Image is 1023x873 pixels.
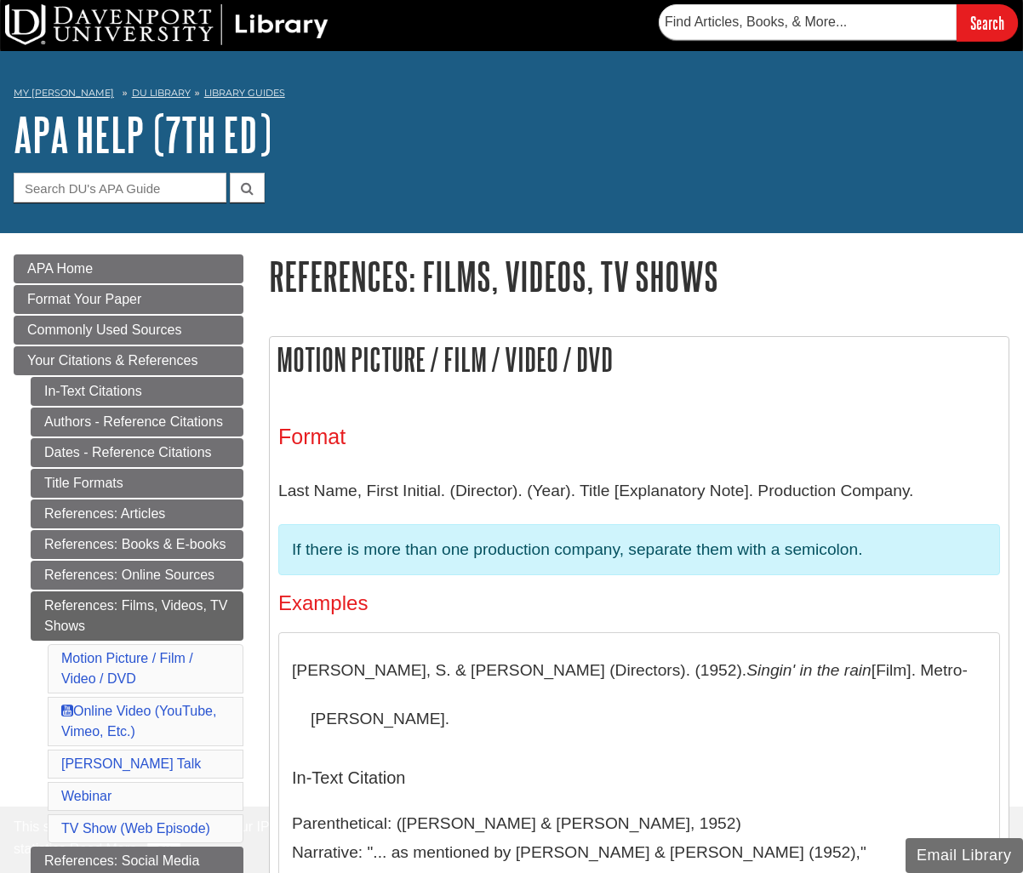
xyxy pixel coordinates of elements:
[14,316,243,345] a: Commonly Used Sources
[5,4,329,45] img: DU Library
[31,530,243,559] a: References: Books & E-books
[270,337,1009,382] h2: Motion Picture / Film / Video / DVD
[61,651,193,686] a: Motion Picture / Film / Video / DVD
[292,841,986,865] p: Narrative: "... as mentioned by [PERSON_NAME] & [PERSON_NAME] (1952),"
[61,756,201,771] a: [PERSON_NAME] Talk
[659,4,957,40] input: Find Articles, Books, & More...
[61,821,210,836] a: TV Show (Web Episode)
[27,353,197,368] span: Your Citations & References
[957,4,1018,41] input: Search
[14,346,243,375] a: Your Citations & References
[906,838,1023,873] button: Email Library
[27,322,181,337] span: Commonly Used Sources
[14,173,226,203] input: Search DU's APA Guide
[61,704,216,739] a: Online Video (YouTube, Vimeo, Etc.)
[31,499,243,528] a: References: Articles
[27,292,141,306] span: Format Your Paper
[31,408,243,436] a: Authors - Reference Citations
[292,646,986,744] p: [PERSON_NAME], S. & [PERSON_NAME] (Directors). (1952). [Film]. Metro-[PERSON_NAME].
[14,285,243,314] a: Format Your Paper
[31,377,243,406] a: In-Text Citations
[292,752,986,803] h5: In-Text Citation
[14,82,1009,109] nav: breadcrumb
[292,538,986,562] p: If there is more than one production company, separate them with a semicolon.
[278,425,1000,449] h3: Format
[14,254,243,283] a: APA Home
[278,592,1000,614] h4: Examples
[292,812,986,836] p: Parenthetical: ([PERSON_NAME] & [PERSON_NAME], 1952)
[14,108,271,161] a: APA Help (7th Ed)
[269,254,1009,298] h1: References: Films, Videos, TV Shows
[27,261,93,276] span: APA Home
[61,789,111,803] a: Webinar
[31,438,243,467] a: Dates - Reference Citations
[659,4,1018,41] form: Searches DU Library's articles, books, and more
[278,466,1000,516] p: Last Name, First Initial. (Director). (Year). Title [Explanatory Note]. Production Company.
[132,87,191,99] a: DU Library
[31,469,243,498] a: Title Formats
[31,561,243,590] a: References: Online Sources
[746,661,872,679] i: Singin' in the rain
[31,591,243,641] a: References: Films, Videos, TV Shows
[204,87,285,99] a: Library Guides
[14,86,114,100] a: My [PERSON_NAME]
